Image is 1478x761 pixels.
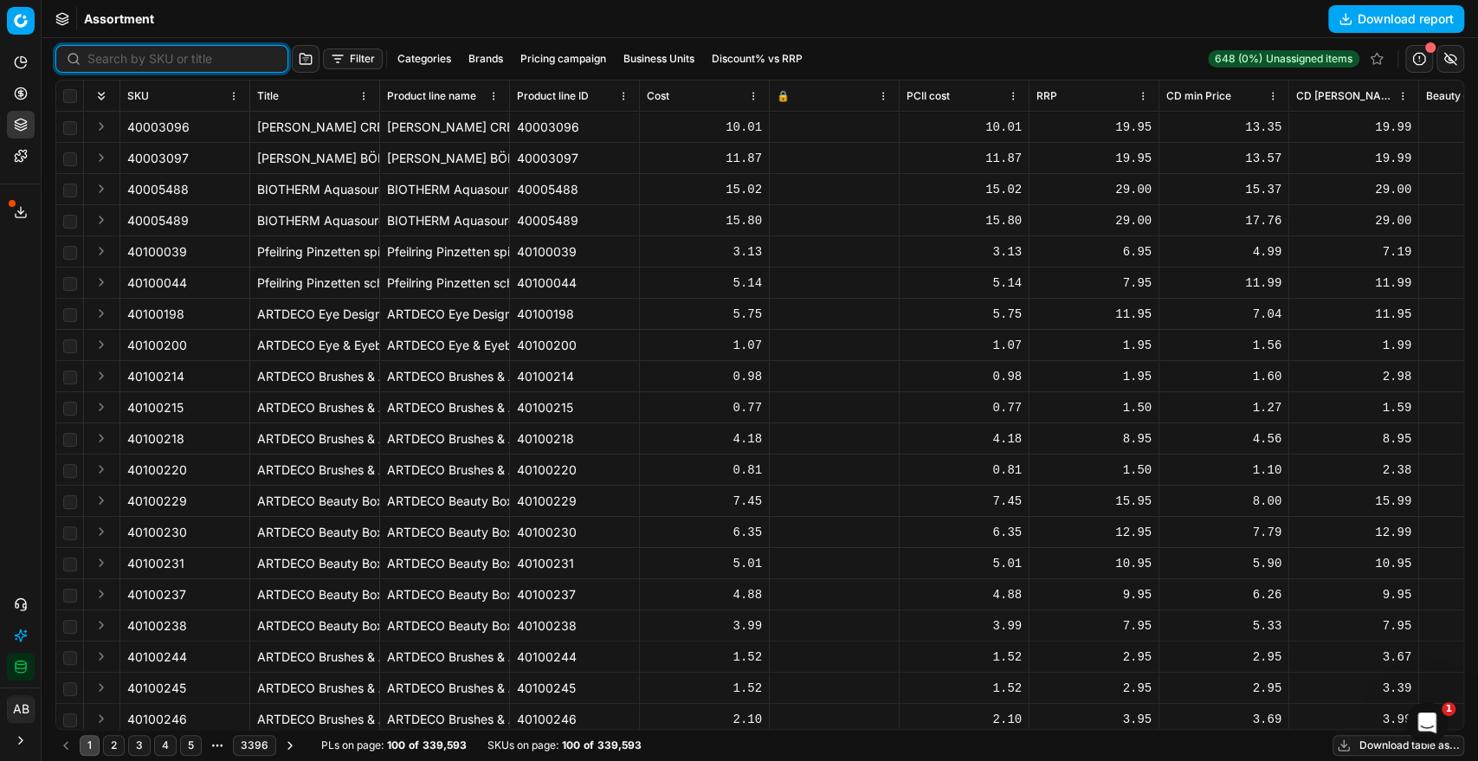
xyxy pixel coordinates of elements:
button: Business Units [616,48,701,69]
div: ARTDECO Brushes & Applicators Transparent Double Lidschattenpinsel No_Color 1 Stk [257,461,372,479]
div: BIOTHERM Aquasource N/A BB Cream Medium A Dore 30 ml [257,212,372,229]
div: 15.37 [1166,181,1281,198]
div: ARTDECO Beauty Boxes & Bags Trio Magnetbox no_color 1 Stk [387,586,502,603]
button: Expand all [91,86,112,106]
div: ARTDECO Brushes & Applicators Mini Double Lidschattenapplikator No_Color 1 Stk [387,368,502,385]
span: AB [8,696,34,722]
div: 1.60 [1166,368,1281,385]
div: 15.02 [647,181,762,198]
span: 40005489 [127,212,189,229]
div: 40100218 [517,430,632,448]
div: 40100230 [517,524,632,541]
span: 40100245 [127,680,186,697]
div: 19.95 [1036,150,1152,167]
div: 8.95 [1296,430,1411,448]
button: Categories [390,48,458,69]
button: Brands [461,48,510,69]
div: ARTDECO Beauty Boxes & Bags Duo Magnetbox no_color 1 Stk [387,617,502,635]
div: Pfeilring Pinzetten schräg, vergoldet Pinzette No_Color 1 Stk [387,274,502,292]
div: 40100231 [517,555,632,572]
div: 3.95 [1036,711,1152,728]
button: Expand [91,178,112,199]
div: 15.80 [907,212,1022,229]
button: Filter [323,48,383,69]
button: Expand [91,490,112,511]
span: 40100246 [127,711,187,728]
div: ARTDECO Brushes & Applicators Latexecken Make-Up Schwamm No_Color 8 Stk [257,711,372,728]
div: BIOTHERM Aquasource N/A BB Cream Medium A Dore 30 ml [387,212,502,229]
div: 2.95 [1036,648,1152,666]
button: Expand [91,708,112,729]
div: ARTDECO Brushes & Applicators Mini Double Lidschattenapplikator No_Color 1 Stk [257,368,372,385]
button: 2 [103,735,125,756]
div: 5.01 [647,555,762,572]
div: 9.95 [1036,586,1152,603]
div: 1.95 [1036,337,1152,354]
div: 9.95 [1296,586,1411,603]
div: 4.18 [907,430,1022,448]
div: 1.10 [1166,461,1281,479]
div: 3.67 [1296,648,1411,666]
span: SKUs on page : [487,738,558,752]
div: 13.35 [1166,119,1281,136]
div: 2.95 [1166,648,1281,666]
nav: breadcrumb [84,10,154,28]
div: 40100198 [517,306,632,323]
div: 4.88 [907,586,1022,603]
div: 40005488 [517,181,632,198]
input: Search by SKU or title [87,50,277,68]
div: ARTDECO Brushes & Applicators Yukilon oval Make-Up Schwamm No_Color 1 Stk [387,648,502,666]
span: PCII cost [907,89,950,103]
div: 6.35 [907,524,1022,541]
div: 1.56 [1166,337,1281,354]
span: Product line ID [517,89,589,103]
div: 3.39 [1296,680,1411,697]
div: Pfeilring Pinzetten spitz, vernickelt Pinzette No_Color 1 Stk [387,243,502,261]
strong: 339,593 [597,738,642,752]
button: Expand [91,615,112,635]
div: 3.99 [647,617,762,635]
div: 7.95 [1036,617,1152,635]
div: 3.13 [907,243,1022,261]
div: 0.98 [647,368,762,385]
div: ARTDECO Eye & Eyebrow Designer Nylon Augenbrauenpinsel No_Color 1 Stk [387,337,502,354]
div: 29.00 [1036,181,1152,198]
button: Expand [91,584,112,604]
span: CD [PERSON_NAME] [1296,89,1394,103]
div: 10.95 [1036,555,1152,572]
span: 40100215 [127,399,184,416]
div: 40100215 [517,399,632,416]
div: BIOTHERM Aquasource N/A BB Cream Claire A Medium 30 ml [257,181,372,198]
div: 6.95 [1036,243,1152,261]
div: 40100238 [517,617,632,635]
div: 1.99 [1296,337,1411,354]
div: 10.01 [907,119,1022,136]
div: 15.80 [647,212,762,229]
span: 40100220 [127,461,187,479]
div: 8.95 [1036,430,1152,448]
div: [PERSON_NAME] BÖRLIND CREME [PERSON_NAME] Getönte Tagescreme N/A Abdeckcreme BRUNETTE 30 ml [257,150,372,167]
div: ARTDECO Beauty Boxes & Bags Quadrat Magnetbox no_color 1 Stk [257,524,372,541]
div: 2.98 [1296,368,1411,385]
strong: 100 [387,738,405,752]
button: 5 [180,735,202,756]
span: Product line name [387,89,476,103]
div: Pfeilring Pinzetten spitz, vernickelt Pinzette No_Color 1 Stk [257,243,372,261]
div: 10.95 [1296,555,1411,572]
span: 40100218 [127,430,184,448]
div: 4.88 [647,586,762,603]
div: ARTDECO Brushes & Applicators Latexecken Make-Up Schwamm No_Color 8 Stk [387,711,502,728]
div: ARTDECO Beauty Boxes & Bags Trio Magnetbox no_color 1 Stk [257,586,372,603]
div: 7.45 [647,493,762,510]
div: ARTDECO Eye Designer N/A Lidschattenapplikator No_Color 1 Stk [257,306,372,323]
button: Expand [91,365,112,386]
div: 15.95 [1036,493,1152,510]
div: ARTDECO Brushes & Applicators Yukilon Rund Make-Up Schwamm No_Color 2 Stk [387,680,502,697]
div: 1.52 [647,648,762,666]
button: 3 [128,735,151,756]
span: 🔒 [777,89,790,103]
div: 40100237 [517,586,632,603]
div: [PERSON_NAME] CREME [PERSON_NAME] Getönte Tagescreme N/A Abdeckcreme APRICOT 30 ml [257,119,372,136]
span: Title [257,89,279,103]
div: 11.95 [1036,306,1152,323]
